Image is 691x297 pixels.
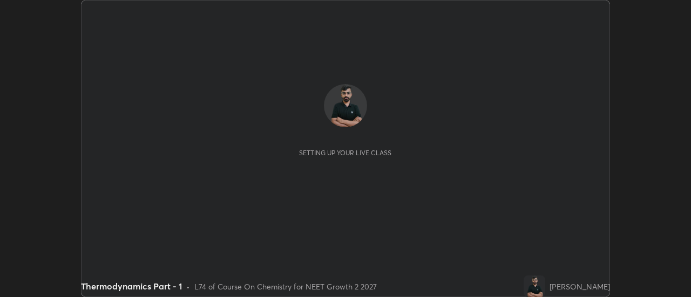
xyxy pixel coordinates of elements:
div: Thermodynamics Part - 1 [81,280,182,293]
div: L74 of Course On Chemistry for NEET Growth 2 2027 [194,281,377,292]
div: [PERSON_NAME] [550,281,610,292]
img: 389f4bdc53ec4d96b1e1bd1f524e2cc9.png [324,84,367,127]
div: • [186,281,190,292]
div: Setting up your live class [299,149,391,157]
img: 389f4bdc53ec4d96b1e1bd1f524e2cc9.png [524,275,545,297]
